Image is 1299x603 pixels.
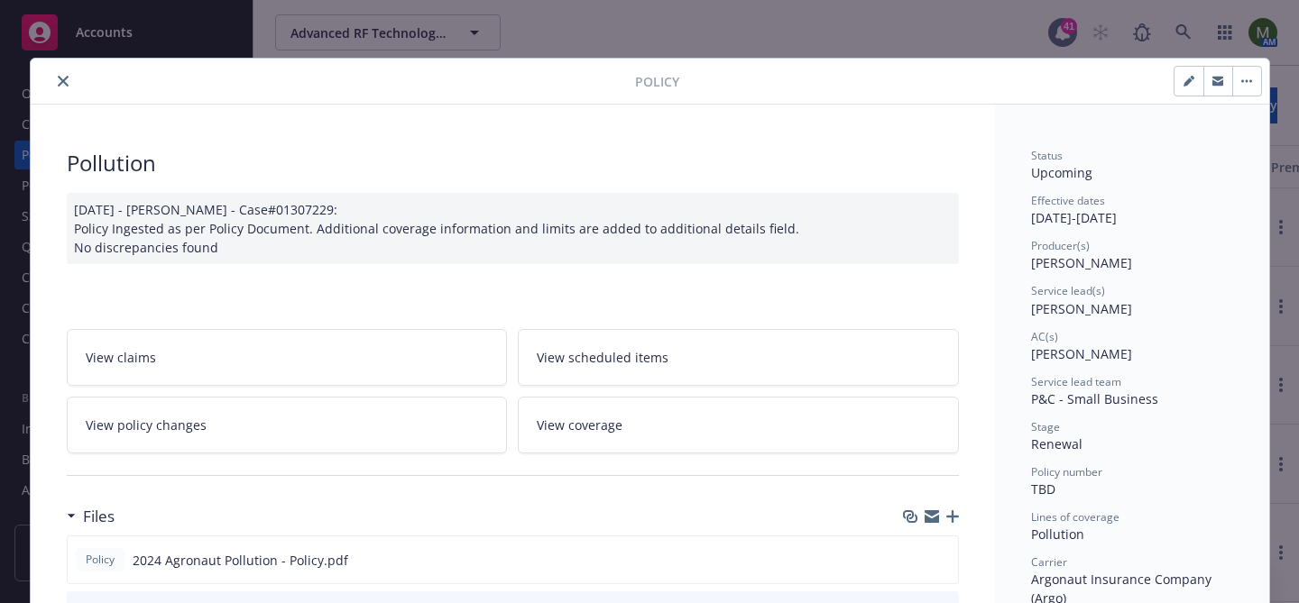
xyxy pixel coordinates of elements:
[1031,164,1092,181] span: Upcoming
[52,70,74,92] button: close
[1031,435,1082,452] span: Renewal
[83,505,115,528] h3: Files
[537,416,622,434] span: View coverage
[1031,345,1132,362] span: [PERSON_NAME]
[67,397,508,453] a: View policy changes
[67,193,959,264] div: [DATE] - [PERSON_NAME] - Case#01307229: Policy Ingested as per Policy Document. Additional covera...
[67,148,959,178] div: Pollution
[1031,148,1063,163] span: Status
[1031,390,1158,407] span: P&C - Small Business
[537,348,668,367] span: View scheduled items
[82,552,118,568] span: Policy
[1031,193,1233,227] div: [DATE] - [DATE]
[1031,480,1055,498] span: TBD
[1031,283,1105,298] span: Service lead(s)
[1031,374,1121,389] span: Service lead team
[1031,525,1233,544] div: Pollution
[1031,238,1090,253] span: Producer(s)
[518,329,959,386] a: View scheduled items
[86,348,156,367] span: View claims
[67,329,508,386] a: View claims
[1031,193,1105,208] span: Effective dates
[1031,554,1067,570] span: Carrier
[1031,254,1132,271] span: [PERSON_NAME]
[1031,509,1119,525] span: Lines of coverage
[86,416,207,434] span: View policy changes
[518,397,959,453] a: View coverage
[1031,329,1058,344] span: AC(s)
[67,505,115,528] div: Files
[635,72,679,91] span: Policy
[906,551,920,570] button: download file
[935,551,951,570] button: preview file
[1031,300,1132,317] span: [PERSON_NAME]
[1031,419,1060,434] span: Stage
[1031,464,1102,480] span: Policy number
[133,551,348,570] span: 2024 Agronaut Pollution - Policy.pdf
